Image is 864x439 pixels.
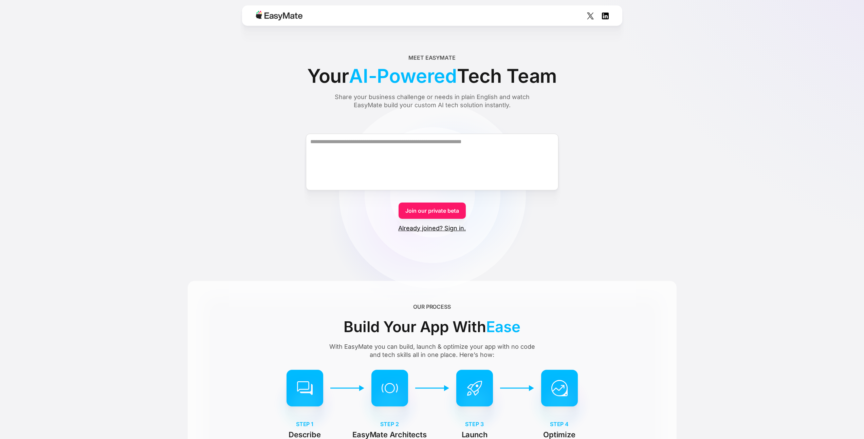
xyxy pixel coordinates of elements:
[413,303,451,311] div: OUR PROCESS
[322,93,543,109] div: Share your business challenge or needs in plain English and watch EasyMate build your custom AI t...
[587,13,594,19] img: Social Icon
[256,11,302,20] img: Easymate logo
[457,62,557,90] span: Tech Team
[349,62,457,90] span: AI-Powered
[325,343,539,359] div: With EasyMate you can build, launch & optimize your app with no code and tech skills all in one p...
[188,121,677,232] form: Form
[602,13,609,19] img: Social Icon
[307,62,557,90] div: Your
[408,54,456,62] div: Meet EasyMate
[398,224,466,232] a: Already joined? Sign in.
[399,203,466,219] a: Join our private beta
[344,315,520,339] div: Build Your App With
[486,315,520,339] span: Ease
